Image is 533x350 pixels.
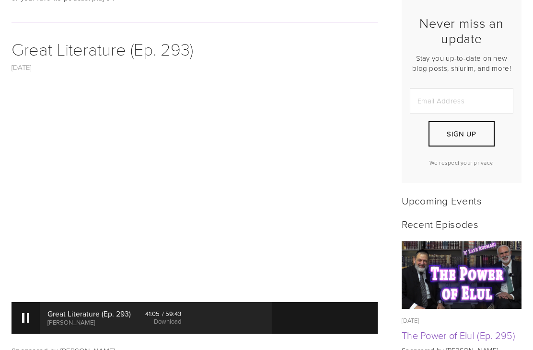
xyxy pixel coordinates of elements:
a: Download [154,317,181,326]
p: Stay you up-to-date on new blog posts, shiurim, and more! [410,53,513,73]
a: [DATE] [12,62,32,72]
a: The Power of Elul (Ep. 295) [402,328,515,342]
h2: Upcoming Events [402,194,521,206]
img: The Power of Elul (Ep. 295) [402,241,522,309]
h2: Recent Episodes [402,218,521,230]
input: Email Address [410,88,513,113]
iframe: YouTube video player [12,85,378,291]
button: Sign Up [429,121,495,147]
h2: Never miss an update [410,15,513,46]
a: Great Literature (Ep. 293) [12,37,193,60]
time: [DATE] [402,316,419,325]
p: We respect your privacy. [410,158,513,167]
span: Sign Up [447,129,476,139]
